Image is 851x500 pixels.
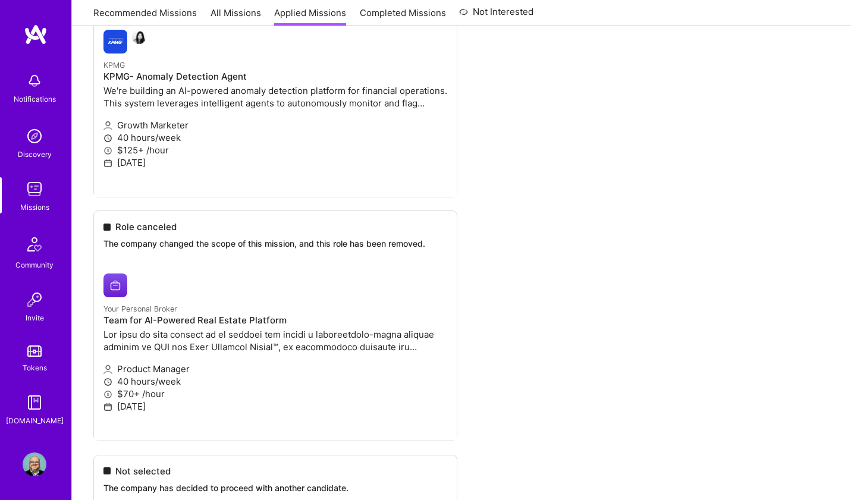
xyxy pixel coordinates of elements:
[274,7,346,26] a: Applied Missions
[360,7,446,26] a: Completed Missions
[14,93,56,105] div: Notifications
[23,177,46,201] img: teamwork
[23,361,47,374] div: Tokens
[459,5,533,26] a: Not Interested
[18,148,52,161] div: Discovery
[6,414,64,427] div: [DOMAIN_NAME]
[23,391,46,414] img: guide book
[20,201,49,213] div: Missions
[24,24,48,45] img: logo
[26,312,44,324] div: Invite
[20,452,49,476] a: User Avatar
[23,124,46,148] img: discovery
[23,452,46,476] img: User Avatar
[93,7,197,26] a: Recommended Missions
[27,345,42,357] img: tokens
[23,288,46,312] img: Invite
[211,7,261,26] a: All Missions
[23,69,46,93] img: bell
[15,259,54,271] div: Community
[20,230,49,259] img: Community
